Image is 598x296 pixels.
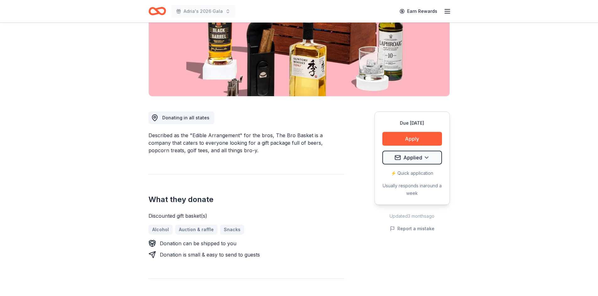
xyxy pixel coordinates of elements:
div: Donation can be shipped to you [160,240,236,247]
span: Applied [403,153,422,162]
a: Snacks [220,225,244,235]
span: Adria's 2026 Gala [184,8,223,15]
button: Adria's 2026 Gala [171,5,235,18]
div: Updated 3 months ago [374,212,450,220]
div: Usually responds in around a week [382,182,442,197]
button: Applied [382,151,442,164]
a: Auction & raffle [175,225,218,235]
a: Alcohol [148,225,173,235]
div: Described as the "Edible Arrangement" for the bros, The Bro Basket is a company that caters to ev... [148,132,344,154]
div: Discounted gift basket(s) [148,212,344,220]
span: Donating in all states [162,115,209,120]
button: Report a mistake [390,225,434,232]
div: Due [DATE] [382,119,442,127]
div: ⚡️ Quick application [382,169,442,177]
a: Earn Rewards [396,6,441,17]
a: Home [148,4,166,18]
h2: What they donate [148,195,344,205]
button: Apply [382,132,442,146]
div: Donation is small & easy to send to guests [160,251,260,258]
